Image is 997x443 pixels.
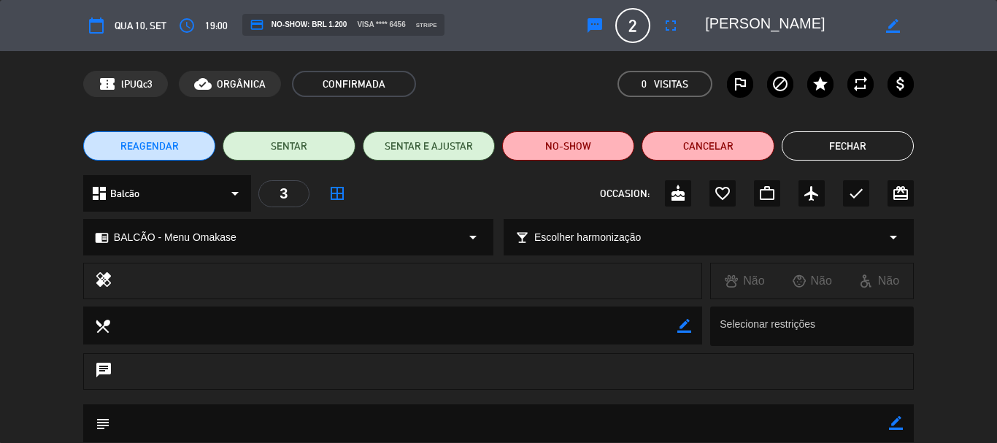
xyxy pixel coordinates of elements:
i: border_color [677,319,691,333]
i: credit_card [250,18,264,32]
button: REAGENDAR [83,131,215,161]
button: Fechar [782,131,914,161]
i: work_outline [758,185,776,202]
button: NO-SHOW [502,131,634,161]
i: border_color [886,19,900,33]
i: star [812,75,829,93]
button: fullscreen [658,12,684,39]
button: calendar_today [83,12,109,39]
span: lPUQc3 [121,76,153,93]
i: favorite_border [714,185,731,202]
i: card_giftcard [892,185,909,202]
span: REAGENDAR [120,139,179,154]
i: cloud_done [194,75,212,93]
button: sms [582,12,608,39]
span: 0 [642,76,647,93]
i: subject [94,415,110,431]
span: ORGÂNICA [217,76,266,93]
i: attach_money [892,75,909,93]
i: local_bar [515,231,529,244]
i: local_dining [94,317,110,334]
i: cake [669,185,687,202]
i: calendar_today [88,17,105,34]
i: arrow_drop_down [464,228,482,246]
i: healing [95,271,112,291]
i: check [847,185,865,202]
i: border_all [328,185,346,202]
span: Escolher harmonização [534,229,641,246]
i: sms [586,17,604,34]
i: outlined_flag [731,75,749,93]
i: arrow_drop_down [885,228,902,246]
i: fullscreen [662,17,680,34]
i: chrome_reader_mode [95,231,109,244]
span: confirmation_number [99,75,116,93]
i: dashboard [91,185,108,202]
span: Balcão [110,185,139,202]
em: Visitas [654,76,688,93]
button: SENTAR E AJUSTAR [363,131,495,161]
i: repeat [852,75,869,93]
div: 3 [258,180,309,207]
div: Não [779,271,846,290]
i: airplanemode_active [803,185,820,202]
span: stripe [416,20,437,30]
i: block [771,75,789,93]
span: NO-SHOW: BRL 1.200 [250,18,347,32]
span: Qua 10, set [115,18,166,34]
i: chat [95,361,112,382]
span: BALCÃO - Menu Omakase [114,229,236,246]
span: OCCASION: [600,185,650,202]
span: 2 [615,8,650,43]
i: border_color [889,416,903,430]
button: access_time [174,12,200,39]
button: Cancelar [642,131,774,161]
span: CONFIRMADA [292,71,416,97]
span: 19:00 [205,18,228,34]
i: access_time [178,17,196,34]
div: Não [846,271,913,290]
i: arrow_drop_down [226,185,244,202]
button: SENTAR [223,131,355,161]
div: Não [711,271,778,290]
